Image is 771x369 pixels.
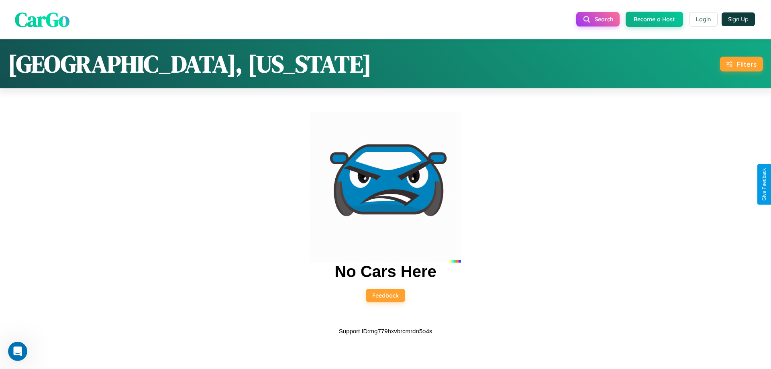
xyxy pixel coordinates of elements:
button: Become a Host [626,12,683,27]
button: Login [689,12,718,27]
button: Search [576,12,620,27]
button: Sign Up [722,12,755,26]
iframe: Intercom live chat [8,342,27,361]
div: Give Feedback [761,168,767,201]
div: Filters [736,60,757,68]
button: Filters [720,57,763,71]
span: CarGo [15,5,69,33]
h2: No Cars Here [335,263,436,281]
img: car [310,112,461,263]
p: Support ID: mg779hxvbrcmrdn5o4s [339,326,432,336]
h1: [GEOGRAPHIC_DATA], [US_STATE] [8,47,371,80]
span: Search [595,16,613,23]
button: Feedback [366,289,405,302]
